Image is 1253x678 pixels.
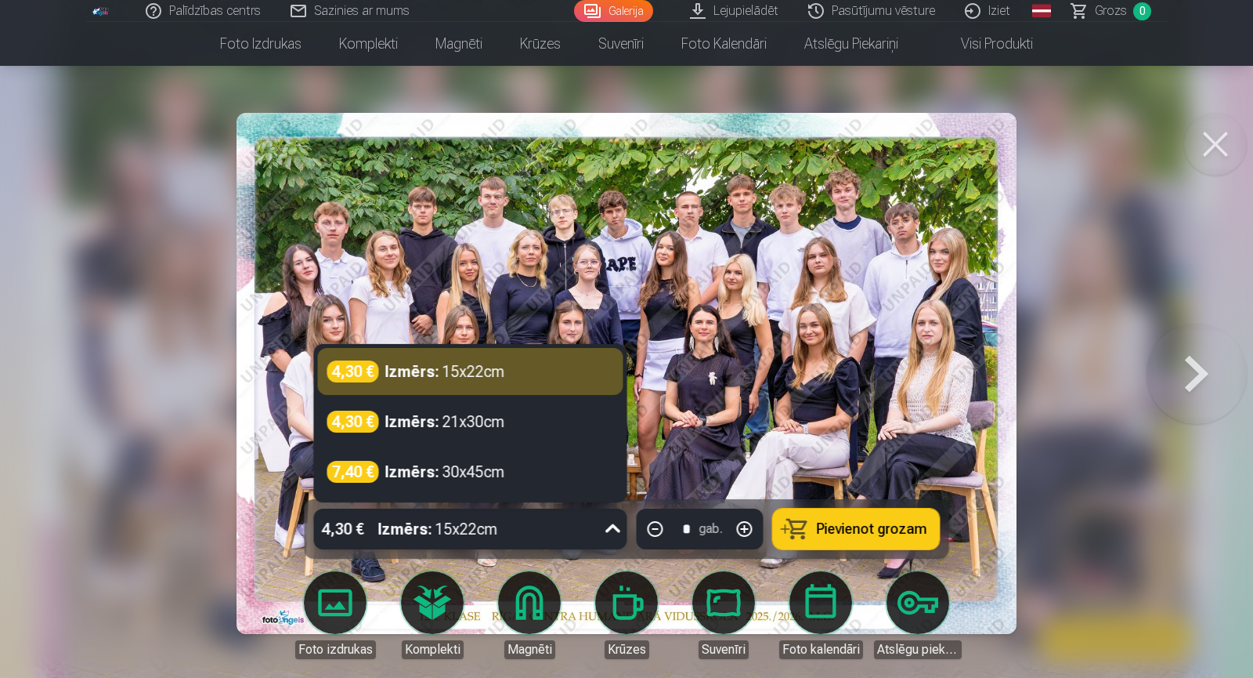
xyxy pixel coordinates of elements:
[680,571,767,659] a: Suvenīri
[917,22,1052,66] a: Visi produkti
[327,361,379,383] div: 4,30 €
[777,571,865,659] a: Foto kalendāri
[699,640,749,659] div: Suvenīri
[92,6,110,16] img: /fa1
[663,22,785,66] a: Foto kalendāri
[388,571,476,659] a: Komplekti
[874,571,962,659] a: Atslēgu piekariņi
[773,509,940,549] button: Pievienot grozam
[385,361,505,383] div: 15x22cm
[327,411,379,433] div: 4,30 €
[1095,2,1127,20] span: Grozs
[699,520,723,538] div: gab.
[378,509,498,549] div: 15x22cm
[385,361,439,383] strong: Izmērs :
[817,522,927,536] span: Pievienot grozam
[1133,2,1151,20] span: 0
[583,571,670,659] a: Krūzes
[402,640,464,659] div: Komplekti
[501,22,580,66] a: Krūzes
[486,571,573,659] a: Magnēti
[314,509,372,549] div: 4,30 €
[580,22,663,66] a: Suvenīri
[385,411,439,433] strong: Izmērs :
[417,22,501,66] a: Magnēti
[779,640,863,659] div: Foto kalendāri
[385,411,505,433] div: 21x30cm
[785,22,917,66] a: Atslēgu piekariņi
[291,571,379,659] a: Foto izdrukas
[385,461,505,483] div: 30x45cm
[385,461,439,483] strong: Izmērs :
[320,22,417,66] a: Komplekti
[201,22,320,66] a: Foto izdrukas
[295,640,376,659] div: Foto izdrukas
[378,518,432,540] strong: Izmērs :
[874,640,962,659] div: Atslēgu piekariņi
[327,461,379,483] div: 7,40 €
[504,640,555,659] div: Magnēti
[605,640,649,659] div: Krūzes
